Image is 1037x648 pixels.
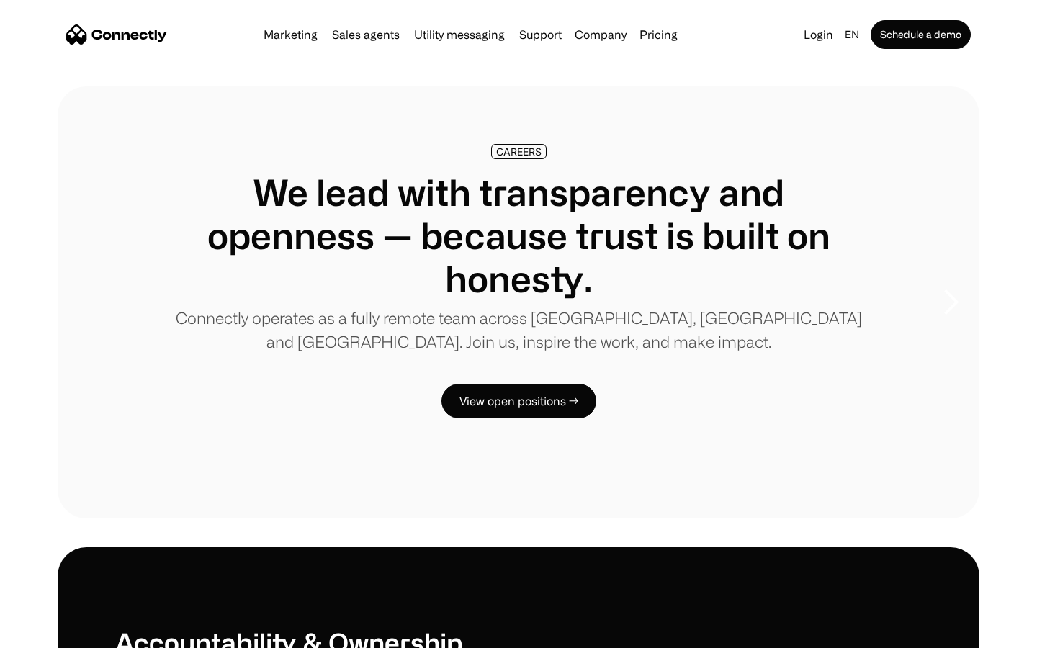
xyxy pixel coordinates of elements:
a: Marketing [258,29,323,40]
div: Company [570,24,631,45]
div: 1 of 8 [58,86,979,518]
a: Schedule a demo [871,20,971,49]
h1: We lead with transparency and openness — because trust is built on honesty. [173,171,864,300]
a: Support [513,29,567,40]
a: Utility messaging [408,29,511,40]
div: en [845,24,859,45]
div: Company [575,24,627,45]
div: CAREERS [496,146,542,157]
aside: Language selected: English [14,621,86,643]
div: next slide [922,230,979,374]
a: View open positions → [441,384,596,418]
p: Connectly operates as a fully remote team across [GEOGRAPHIC_DATA], [GEOGRAPHIC_DATA] and [GEOGRA... [173,306,864,354]
a: home [66,24,167,45]
div: en [839,24,868,45]
a: Login [798,24,839,45]
a: Pricing [634,29,683,40]
div: carousel [58,86,979,518]
a: Sales agents [326,29,405,40]
ul: Language list [29,623,86,643]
